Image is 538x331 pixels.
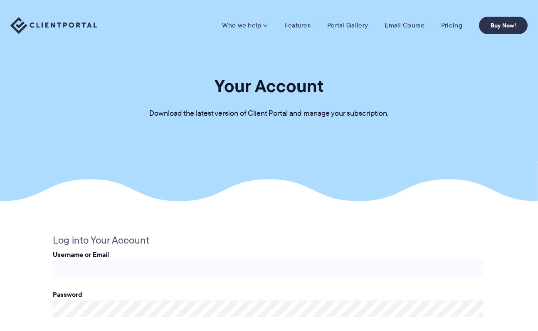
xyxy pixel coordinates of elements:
[215,75,324,97] h1: Your Account
[441,21,462,30] a: Pricing
[53,249,109,259] label: Username or Email
[53,231,149,249] legend: Log into Your Account
[222,21,267,30] a: Who we help
[385,21,424,30] a: Email Course
[284,21,311,30] a: Features
[149,107,389,120] p: Download the latest version of Client Portal and manage your subscription.
[327,21,368,30] a: Portal Gallery
[479,17,528,34] a: Buy Now!
[53,289,82,299] label: Password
